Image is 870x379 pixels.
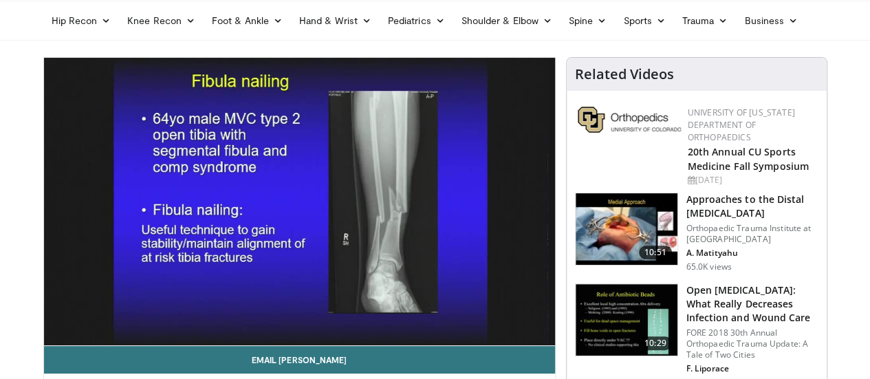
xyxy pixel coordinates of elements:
h3: Approaches to the Distal [MEDICAL_DATA] [686,193,818,220]
span: 10:51 [639,246,672,259]
video-js: Video Player [44,58,555,346]
p: Orthopaedic Trauma Institute at [GEOGRAPHIC_DATA] [686,223,818,245]
a: Business [736,7,806,34]
a: Knee Recon [119,7,204,34]
a: Shoulder & Elbow [453,7,561,34]
a: Hand & Wrist [291,7,380,34]
a: University of [US_STATE] Department of Orthopaedics [688,107,795,143]
p: 65.0K views [686,261,732,272]
img: d5ySKFN8UhyXrjO34xMDoxOjBrO-I4W8_9.150x105_q85_crop-smart_upscale.jpg [576,193,677,265]
p: F. Liporace [686,363,818,374]
a: 20th Annual CU Sports Medicine Fall Symposium [688,145,809,173]
p: FORE 2018 30th Annual Orthopaedic Trauma Update: A Tale of Two Cities [686,327,818,360]
p: A. Matityahu [686,248,818,259]
div: [DATE] [688,174,816,186]
a: Foot & Ankle [204,7,291,34]
h4: Related Videos [575,66,674,83]
a: Pediatrics [380,7,453,34]
a: Email [PERSON_NAME] [44,346,555,373]
span: 10:29 [639,336,672,350]
a: Trauma [674,7,737,34]
a: Spine [561,7,615,34]
img: ded7be61-cdd8-40fc-98a3-de551fea390e.150x105_q85_crop-smart_upscale.jpg [576,284,677,356]
a: 10:51 Approaches to the Distal [MEDICAL_DATA] Orthopaedic Trauma Institute at [GEOGRAPHIC_DATA] A... [575,193,818,272]
img: 355603a8-37da-49b6-856f-e00d7e9307d3.png.150x105_q85_autocrop_double_scale_upscale_version-0.2.png [578,107,681,133]
a: Sports [615,7,674,34]
a: Hip Recon [43,7,120,34]
h3: Open [MEDICAL_DATA]: What Really Decreases Infection and Wound Care [686,283,818,325]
